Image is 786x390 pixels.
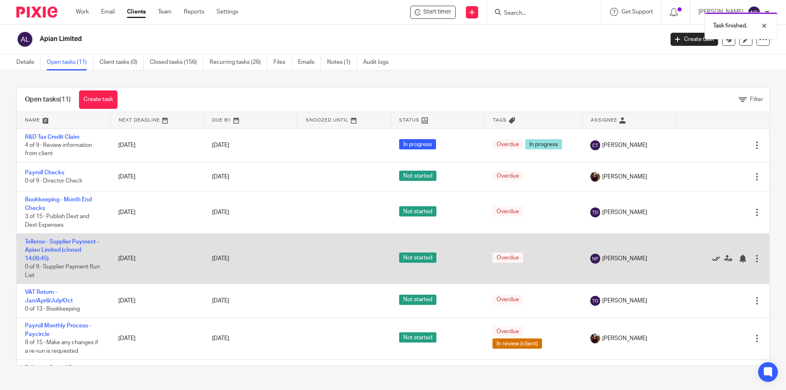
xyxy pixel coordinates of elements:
[16,7,57,18] img: Pixie
[25,239,99,262] a: Telleroo - Supplier Payment - Apian Limited (cloned 14:06:45)
[492,338,542,349] span: In review (client)
[399,139,436,149] span: In progress
[602,334,647,343] span: [PERSON_NAME]
[493,118,507,122] span: Tags
[110,234,203,284] td: [DATE]
[40,35,535,43] h2: Apian Limited
[25,365,93,379] a: Telleroo - Payroll Payment Run
[110,192,203,234] td: [DATE]
[59,96,71,103] span: (11)
[212,210,229,215] span: [DATE]
[25,142,92,157] span: 4 of 9 · Review information from client
[210,54,267,70] a: Recurring tasks (26)
[590,207,600,217] img: svg%3E
[399,252,436,263] span: Not started
[399,118,420,122] span: Status
[410,6,456,19] div: Apian Limited
[16,31,34,48] img: svg%3E
[110,318,203,360] td: [DATE]
[525,139,562,149] span: In progress
[25,214,89,228] span: 3 of 15 · Publish Dext and Dext Expenses
[212,336,229,341] span: [DATE]
[712,255,724,263] a: Mark as done
[150,54,203,70] a: Closed tasks (156)
[399,171,436,181] span: Not started
[750,97,763,102] span: Filter
[399,206,436,216] span: Not started
[602,297,647,305] span: [PERSON_NAME]
[590,172,600,182] img: MaxAcc_Sep21_ElliDeanPhoto_030.jpg
[76,8,89,16] a: Work
[25,178,82,184] span: 0 of 9 · Director Check
[110,128,203,162] td: [DATE]
[101,8,115,16] a: Email
[217,8,238,16] a: Settings
[399,332,436,343] span: Not started
[79,90,117,109] a: Create task
[590,296,600,306] img: svg%3E
[602,173,647,181] span: [PERSON_NAME]
[212,298,229,304] span: [DATE]
[212,256,229,262] span: [DATE]
[47,54,93,70] a: Open tasks (11)
[590,254,600,264] img: svg%3E
[184,8,204,16] a: Reports
[25,340,98,354] span: 9 of 15 · Make any changes if a re-run is requested
[212,142,229,148] span: [DATE]
[363,54,395,70] a: Audit logs
[298,54,321,70] a: Emails
[602,208,647,216] span: [PERSON_NAME]
[25,170,64,176] a: Payroll Checks
[602,141,647,149] span: [PERSON_NAME]
[492,326,523,336] span: Overdue
[492,139,523,149] span: Overdue
[492,252,523,263] span: Overdue
[602,255,647,263] span: [PERSON_NAME]
[25,306,80,312] span: 0 of 13 · Bookkeeping
[25,323,91,337] a: Payroll Monthly Process - Paycircle
[590,140,600,150] img: svg%3E
[110,162,203,191] td: [DATE]
[25,197,92,211] a: Bookkeeping - Month End Checks
[671,33,718,46] a: Create task
[25,134,79,140] a: R&D Tax Credit Claim
[713,22,747,30] p: Task finished.
[492,171,523,181] span: Overdue
[748,6,761,19] img: svg%3E
[590,334,600,343] img: MaxAcc_Sep21_ElliDeanPhoto_030.jpg
[25,289,73,303] a: VAT Return - Jan/April/July/Oct
[273,54,292,70] a: Files
[399,295,436,305] span: Not started
[127,8,146,16] a: Clients
[16,54,41,70] a: Details
[110,284,203,318] td: [DATE]
[492,206,523,216] span: Overdue
[99,54,144,70] a: Client tasks (0)
[492,295,523,305] span: Overdue
[327,54,357,70] a: Notes (1)
[212,174,229,180] span: [DATE]
[306,118,349,122] span: Snoozed Until
[25,95,71,104] h1: Open tasks
[25,264,100,278] span: 0 of 9 · Supplier Payment Run List
[158,8,172,16] a: Team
